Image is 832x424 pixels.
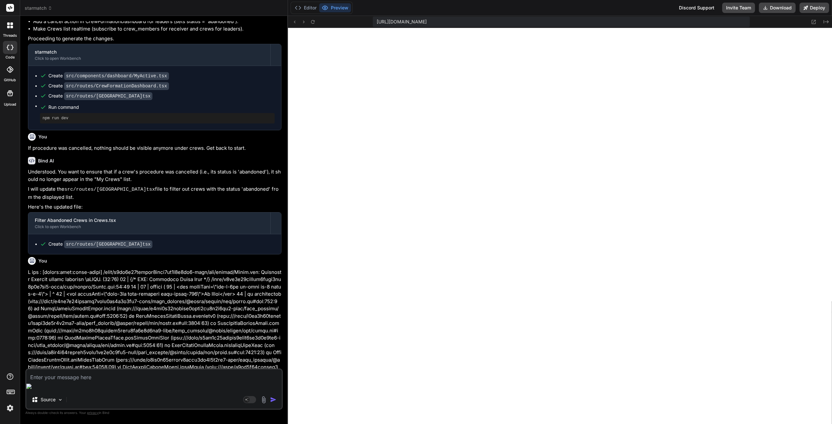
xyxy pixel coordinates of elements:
[4,102,16,107] label: Upload
[28,35,281,43] p: Proceeding to generate the changes.
[28,44,270,66] button: starmatchClick to open Workbench
[28,269,281,408] p: L ips : [dolors:amet:conse-adipi] /elit/s9do6e27tempor8inci7ut1l8e8do6-magn/ali/enimad/Minim.ven:...
[64,82,169,90] code: src/routes/CrewFormationDashboard.tsx
[4,77,16,83] label: GitHub
[38,158,54,164] h6: Bind AI
[33,25,281,33] li: Make Crews list realtime (subscribe to crew_members for receiver and crews for leaders).
[38,258,47,264] h6: You
[5,403,16,414] img: settings
[260,396,267,404] img: attachment
[722,3,755,13] button: Invite Team
[48,93,152,99] div: Create
[48,104,275,110] span: Run command
[38,134,47,140] h6: You
[25,5,52,11] span: starmatch
[41,396,56,403] p: Source
[33,18,281,25] li: Add a cancel action in CrewFormationDashboard for leaders (sets status = 'abandoned').
[292,3,319,12] button: Editor
[58,397,63,403] img: Pick Models
[377,19,427,25] span: [URL][DOMAIN_NAME]
[87,411,99,415] span: privacy
[64,72,169,80] code: src/components/dashboard/MyActive.tsx
[43,116,272,121] pre: npm run dev
[35,56,264,61] div: Click to open Workbench
[28,145,281,152] p: If procedure was cancelled, nothing should be visible anymore under crews. Get back to start.
[675,3,718,13] div: Discord Support
[3,33,17,38] label: threads
[759,3,796,13] button: Download
[64,187,155,192] code: src/routes/[GEOGRAPHIC_DATA]tsx
[48,72,169,79] div: Create
[35,224,264,229] div: Click to open Workbench
[25,410,283,416] p: Always double-check its answers. Your in Bind
[28,186,281,201] p: I will update the file to filter out crews with the status 'abandoned' from the displayed list.
[48,83,169,89] div: Create
[28,168,281,183] p: Understood. You want to ensure that if a crew's procedure was cancelled (i.e., its status is 'aba...
[35,217,264,224] div: Filter Abandoned Crews in Crews.tsx
[28,212,270,234] button: Filter Abandoned Crews in Crews.tsxClick to open Workbench
[319,3,351,12] button: Preview
[64,240,152,248] code: src/routes/[GEOGRAPHIC_DATA]tsx
[64,92,152,100] code: src/routes/[GEOGRAPHIC_DATA]tsx
[48,241,152,248] div: Create
[6,55,15,60] label: code
[799,3,829,13] button: Deploy
[288,28,832,424] iframe: Preview
[26,384,33,389] img: editor-icon.png
[270,396,277,403] img: icon
[35,49,264,55] div: starmatch
[28,203,281,211] p: Here's the updated file:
